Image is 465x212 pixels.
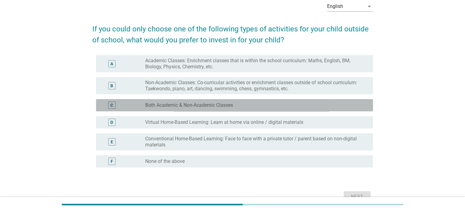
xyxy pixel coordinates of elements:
div: A [110,60,113,67]
div: F [111,158,113,164]
div: E [111,138,113,145]
label: Both Academic & Non-Academic Classes [145,102,233,108]
label: Virtual Home-Based Learning: Learn at home via online / digital materials [145,119,303,125]
label: Non-Academic Classes: Co-curricular activities or enrichment classes outside of school curriculum... [145,80,363,92]
div: B [110,82,113,89]
label: None of the above [145,158,185,164]
div: English [327,4,343,9]
label: Academic Classes: Enrichment classes that is within the school curriculum: Maths, English, BM, Bi... [145,58,363,70]
h2: If you could only choose one of the following types of activities for your child outside of schoo... [92,17,373,45]
i: arrow_drop_down [366,3,373,10]
div: C [110,102,113,108]
div: D [110,119,113,125]
label: Conventional Home-Based Learning: Face to face with a private tutor / parent based on non-digital... [145,136,363,148]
